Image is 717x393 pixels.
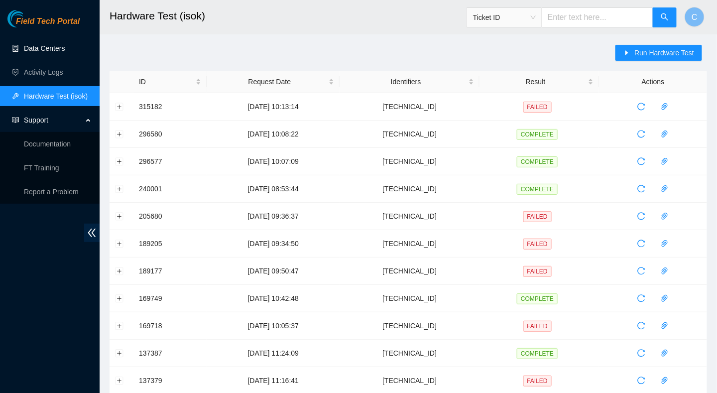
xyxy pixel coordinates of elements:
[12,117,19,124] span: read
[634,47,694,58] span: Run Hardware Test
[133,230,207,258] td: 189205
[24,92,88,100] a: Hardware Test (isok)
[517,129,558,140] span: COMPLETE
[207,121,340,148] td: [DATE] 10:08:22
[116,349,123,357] button: Expand row
[633,99,649,115] button: reload
[685,7,705,27] button: C
[340,230,479,258] td: [TECHNICAL_ID]
[657,322,672,330] span: paper-clip
[657,236,673,252] button: paper-clip
[7,18,80,31] a: Akamai TechnologiesField Tech Portal
[599,71,707,93] th: Actions
[340,203,479,230] td: [TECHNICAL_ID]
[473,10,536,25] span: Ticket ID
[657,153,673,169] button: paper-clip
[657,181,673,197] button: paper-clip
[657,349,672,357] span: paper-clip
[523,211,552,222] span: FAILED
[634,240,649,248] span: reload
[623,49,630,57] span: caret-right
[340,175,479,203] td: [TECHNICAL_ID]
[633,181,649,197] button: reload
[634,185,649,193] span: reload
[16,17,80,26] span: Field Tech Portal
[133,258,207,285] td: 189177
[523,266,552,277] span: FAILED
[542,7,653,27] input: Enter text here...
[523,239,552,250] span: FAILED
[692,11,698,23] span: C
[116,157,123,165] button: Expand row
[24,44,65,52] a: Data Centers
[657,130,672,138] span: paper-clip
[633,263,649,279] button: reload
[634,103,649,111] span: reload
[517,184,558,195] span: COMPLETE
[634,130,649,138] span: reload
[116,103,123,111] button: Expand row
[207,230,340,258] td: [DATE] 09:34:50
[116,267,123,275] button: Expand row
[517,348,558,359] span: COMPLETE
[340,312,479,340] td: [TECHNICAL_ID]
[340,285,479,312] td: [TECHNICAL_ID]
[657,103,672,111] span: paper-clip
[517,156,558,167] span: COMPLETE
[133,312,207,340] td: 169718
[657,294,672,302] span: paper-clip
[634,294,649,302] span: reload
[133,203,207,230] td: 205680
[207,285,340,312] td: [DATE] 10:42:48
[634,349,649,357] span: reload
[207,312,340,340] td: [DATE] 10:05:37
[7,10,50,27] img: Akamai Technologies
[657,373,673,389] button: paper-clip
[116,377,123,385] button: Expand row
[24,110,83,130] span: Support
[24,68,63,76] a: Activity Logs
[207,148,340,175] td: [DATE] 10:07:09
[207,175,340,203] td: [DATE] 08:53:44
[116,294,123,302] button: Expand row
[633,126,649,142] button: reload
[633,373,649,389] button: reload
[133,93,207,121] td: 315182
[634,377,649,385] span: reload
[657,377,672,385] span: paper-clip
[633,345,649,361] button: reload
[207,340,340,367] td: [DATE] 11:24:09
[657,267,672,275] span: paper-clip
[116,240,123,248] button: Expand row
[657,318,673,334] button: paper-clip
[517,293,558,304] span: COMPLETE
[133,121,207,148] td: 296580
[633,153,649,169] button: reload
[661,13,669,22] span: search
[24,164,59,172] a: FT Training
[657,240,672,248] span: paper-clip
[523,376,552,387] span: FAILED
[657,212,672,220] span: paper-clip
[340,148,479,175] td: [TECHNICAL_ID]
[657,345,673,361] button: paper-clip
[116,130,123,138] button: Expand row
[657,263,673,279] button: paper-clip
[340,340,479,367] td: [TECHNICAL_ID]
[633,236,649,252] button: reload
[340,121,479,148] td: [TECHNICAL_ID]
[207,93,340,121] td: [DATE] 10:13:14
[615,45,702,61] button: caret-rightRun Hardware Test
[340,93,479,121] td: [TECHNICAL_ID]
[340,258,479,285] td: [TECHNICAL_ID]
[207,258,340,285] td: [DATE] 09:50:47
[657,157,672,165] span: paper-clip
[133,285,207,312] td: 169749
[633,318,649,334] button: reload
[634,267,649,275] span: reload
[133,340,207,367] td: 137387
[657,185,672,193] span: paper-clip
[633,208,649,224] button: reload
[657,126,673,142] button: paper-clip
[634,157,649,165] span: reload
